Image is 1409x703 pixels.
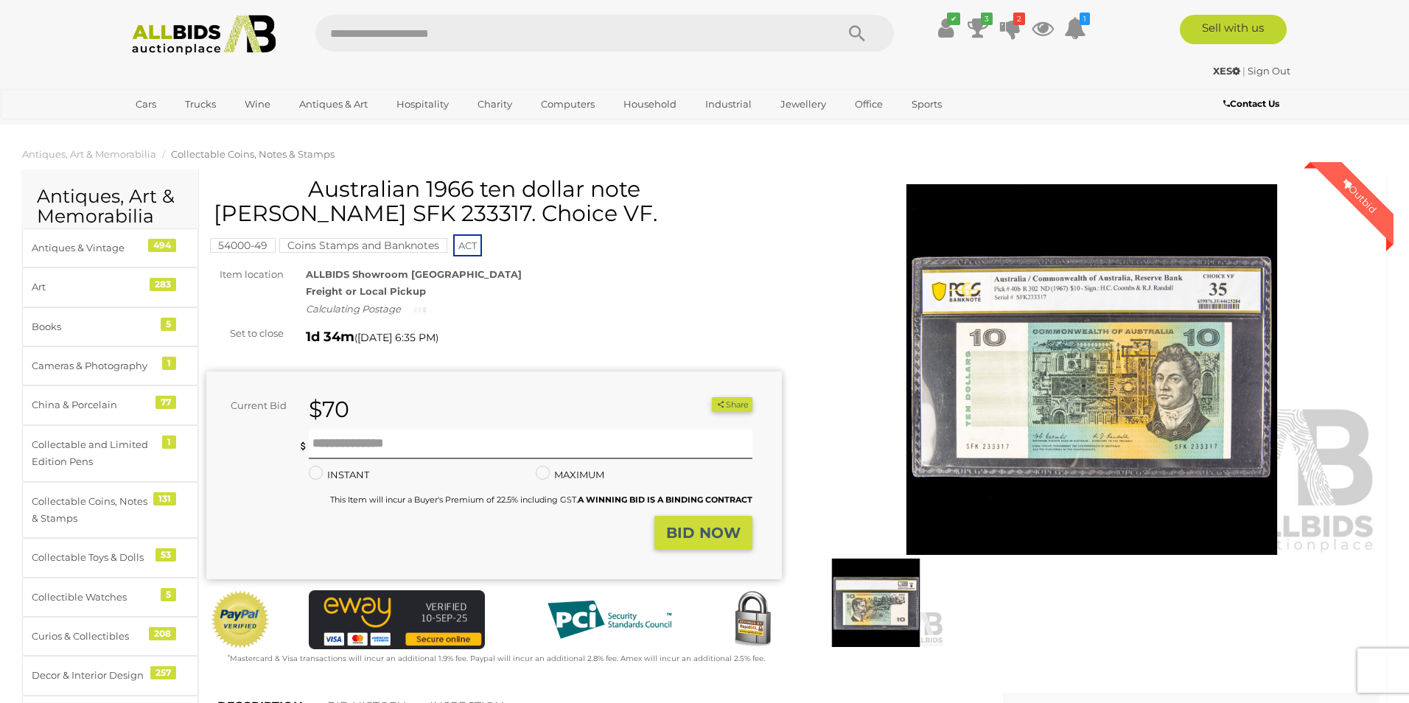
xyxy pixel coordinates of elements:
a: 2 [999,15,1021,41]
mark: Coins Stamps and Banknotes [279,238,447,253]
small: Mastercard & Visa transactions will incur an additional 1.9% fee. Paypal will incur an additional... [228,654,765,663]
div: 77 [155,396,176,409]
small: This Item will incur a Buyer's Premium of 22.5% including GST. [330,494,752,505]
a: Collectable Coins, Notes & Stamps 131 [22,482,198,539]
a: Industrial [696,92,761,116]
i: ✔ [947,13,960,25]
img: Secured by Rapid SSL [723,590,782,649]
div: 257 [150,666,176,679]
img: small-loading.gif [414,306,426,314]
img: PCI DSS compliant [536,590,683,649]
a: Books 5 [22,307,198,346]
img: Allbids.com.au [124,15,284,55]
b: A WINNING BID IS A BINDING CONTRACT [578,494,752,505]
a: Computers [531,92,604,116]
i: 2 [1013,13,1025,25]
a: [GEOGRAPHIC_DATA] [126,116,250,141]
span: | [1242,65,1245,77]
div: Cameras & Photography [32,357,153,374]
a: Sell with us [1180,15,1287,44]
span: ( ) [354,332,438,343]
a: Decor & Interior Design 257 [22,656,198,695]
a: Collectible Watches 5 [22,578,198,617]
div: Decor & Interior Design [32,667,153,684]
div: 5 [161,318,176,331]
a: Cameras & Photography 1 [22,346,198,385]
a: ✔ [934,15,957,41]
a: Art 283 [22,267,198,307]
a: Wine [235,92,280,116]
div: Outbid [1326,162,1394,230]
strong: ALLBIDS Showroom [GEOGRAPHIC_DATA] [306,268,522,280]
i: 1 [1080,13,1090,25]
h2: Antiques, Art & Memorabilia [37,186,183,227]
span: ACT [453,234,482,256]
label: MAXIMUM [536,466,604,483]
a: Contact Us [1223,96,1283,112]
button: Share [712,397,752,413]
a: Charity [468,92,522,116]
strong: 1d 34m [306,329,354,345]
a: 1 [1064,15,1086,41]
div: 1 [162,436,176,449]
strong: XES [1213,65,1240,77]
a: Household [614,92,686,116]
div: Item location [195,266,295,283]
a: Antiques & Vintage 494 [22,228,198,267]
div: Current Bid [206,397,298,414]
div: Collectable and Limited Edition Pens [32,436,153,471]
div: China & Porcelain [32,396,153,413]
div: Books [32,318,153,335]
button: BID NOW [654,516,752,550]
div: Curios & Collectibles [32,628,153,645]
strong: $70 [309,396,349,423]
div: Collectable Coins, Notes & Stamps [32,493,153,528]
i: 3 [981,13,993,25]
div: 131 [153,492,176,506]
a: Hospitality [387,92,458,116]
div: 5 [161,588,176,601]
a: China & Porcelain 77 [22,385,198,424]
i: Calculating Postage [306,303,401,315]
a: Coins Stamps and Banknotes [279,239,447,251]
img: eWAY Payment Gateway [309,590,485,649]
div: Collectible Watches [32,589,153,606]
div: 208 [149,627,176,640]
a: 3 [967,15,989,41]
a: Collectable and Limited Edition Pens 1 [22,425,198,482]
button: Search [820,15,894,52]
a: Office [845,92,892,116]
img: Australian 1966 ten dollar note Coombs Randall SFK 233317. Choice VF. [808,559,944,646]
div: Antiques & Vintage [32,239,153,256]
label: INSTANT [309,466,369,483]
div: 1 [162,357,176,370]
strong: Freight or Local Pickup [306,285,426,297]
a: Curios & Collectibles 208 [22,617,198,656]
a: Antiques & Art [290,92,377,116]
h1: Australian 1966 ten dollar note [PERSON_NAME] SFK 233317. Choice VF. [214,177,778,225]
img: Australian 1966 ten dollar note Coombs Randall SFK 233317. Choice VF. [804,184,1380,555]
div: Art [32,279,153,295]
div: 53 [155,548,176,562]
img: Official PayPal Seal [210,590,270,649]
mark: 54000-49 [210,238,276,253]
div: Set to close [195,325,295,342]
div: Collectable Toys & Dolls [32,549,153,566]
b: Contact Us [1223,98,1279,109]
a: Trucks [175,92,225,116]
div: 283 [150,278,176,291]
a: Antiques, Art & Memorabilia [22,148,156,160]
div: 494 [148,239,176,252]
strong: BID NOW [666,524,741,542]
a: XES [1213,65,1242,77]
span: [DATE] 6:35 PM [357,331,436,344]
a: Sports [902,92,951,116]
a: Cars [126,92,166,116]
a: Collectable Coins, Notes & Stamps [171,148,335,160]
a: Jewellery [771,92,836,116]
a: Sign Out [1248,65,1290,77]
li: Watch this item [695,397,710,412]
a: Collectable Toys & Dolls 53 [22,538,198,577]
